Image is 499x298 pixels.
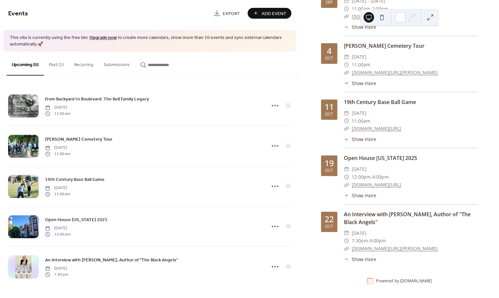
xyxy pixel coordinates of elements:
button: Submissions [99,52,135,75]
span: 11:00 am [45,191,70,197]
span: - [368,237,370,245]
span: [DATE] [45,225,71,231]
span: [PERSON_NAME] Cemetery Tour [45,136,112,143]
a: From Backyard to Boulevard: The Bell Family Legacy [45,95,149,103]
div: 11 [325,103,334,111]
span: 11:00 am [45,151,70,157]
a: [DOMAIN_NAME][URL][PERSON_NAME] [352,245,438,252]
div: ​ [344,173,349,181]
a: [DOMAIN_NAME][URL] [352,182,401,188]
div: Powered by [376,278,432,284]
div: Oct [325,168,333,173]
div: ​ [344,5,349,13]
div: Oct [325,224,333,229]
div: ​ [344,229,349,237]
span: 11:00am [352,5,370,13]
span: 19th Century Base Ball Game [45,176,105,183]
span: Show more [352,256,376,263]
span: [DATE] [45,185,70,191]
a: Open House [US_STATE] 2025 [344,154,417,162]
a: [DOMAIN_NAME][URL] [352,13,401,20]
div: ​ [344,165,349,173]
div: ​ [344,125,349,132]
button: Past (1) [44,52,69,75]
div: ​ [344,245,349,253]
a: [PERSON_NAME] Cemetery Tour [344,42,425,49]
div: ​ [344,61,349,69]
button: ​Show more [344,24,376,30]
span: 12:00 pm [45,231,71,237]
a: Upgrade now [89,33,117,42]
div: ​ [344,256,349,263]
div: 4 [327,47,331,55]
div: ​ [344,192,349,199]
button: Add Event [248,8,291,19]
div: ​ [344,181,349,189]
div: 22 [325,215,334,223]
div: ​ [344,69,349,77]
div: ​ [344,53,349,61]
span: [DATE] [352,229,366,237]
div: ​ [344,109,349,117]
div: ​ [344,24,349,30]
span: Show more [352,136,376,143]
span: 4:00pm [372,173,389,181]
span: This site is currently using the free tier. to create more calendars, show more than 10 events an... [10,35,290,47]
span: - [370,5,372,13]
button: Recurring [69,52,99,75]
span: Show more [352,80,376,87]
button: Upcoming (5) [7,52,44,76]
span: 12:00pm [352,173,371,181]
a: An Interview with [PERSON_NAME], Author of "The Black Angels" [344,211,471,226]
span: Events [8,7,28,20]
a: [PERSON_NAME] Cemetery Tour [45,135,112,143]
a: Open House [US_STATE] 2025 [45,216,107,223]
div: 19 [325,159,334,167]
a: 19th Century Base Ball Game [344,98,416,106]
span: 11:00am [352,61,370,69]
span: 11:00 am [45,111,70,116]
span: 2:00pm [372,5,388,13]
span: - [371,173,372,181]
button: ​Show more [344,256,376,263]
a: An Interview with [PERSON_NAME], Author of "The Black Angels" [45,256,178,264]
span: Show more [352,24,376,30]
span: 11:00am [352,117,370,125]
div: Oct [325,112,333,116]
span: 7:30pm [352,237,368,245]
span: Export [223,10,240,17]
span: Add Event [262,10,286,17]
span: 7:30 pm [45,272,68,277]
span: Show more [352,192,376,199]
a: [DOMAIN_NAME][URL][PERSON_NAME] [352,69,438,76]
div: ​ [344,13,349,21]
span: 9:00pm [370,237,386,245]
a: Export [209,8,245,19]
a: 19th Century Base Ball Game [45,176,105,183]
span: From Backyard to Boulevard: The Bell Family Legacy [45,96,149,103]
div: ​ [344,80,349,87]
div: ​ [344,136,349,143]
span: [DATE] [45,105,70,111]
div: ​ [344,237,349,245]
div: ​ [344,117,349,125]
span: [DATE] [352,53,366,61]
span: [DATE] [45,266,68,272]
span: [DATE] [352,109,366,117]
div: Sep [326,0,333,5]
button: ​Show more [344,192,376,199]
a: [DOMAIN_NAME][URL] [352,125,401,131]
button: ​Show more [344,136,376,143]
button: ​Show more [344,80,376,87]
span: [DATE] [352,165,366,173]
span: [DATE] [45,145,70,151]
div: Oct [325,56,333,61]
a: [DOMAIN_NAME] [400,278,432,284]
